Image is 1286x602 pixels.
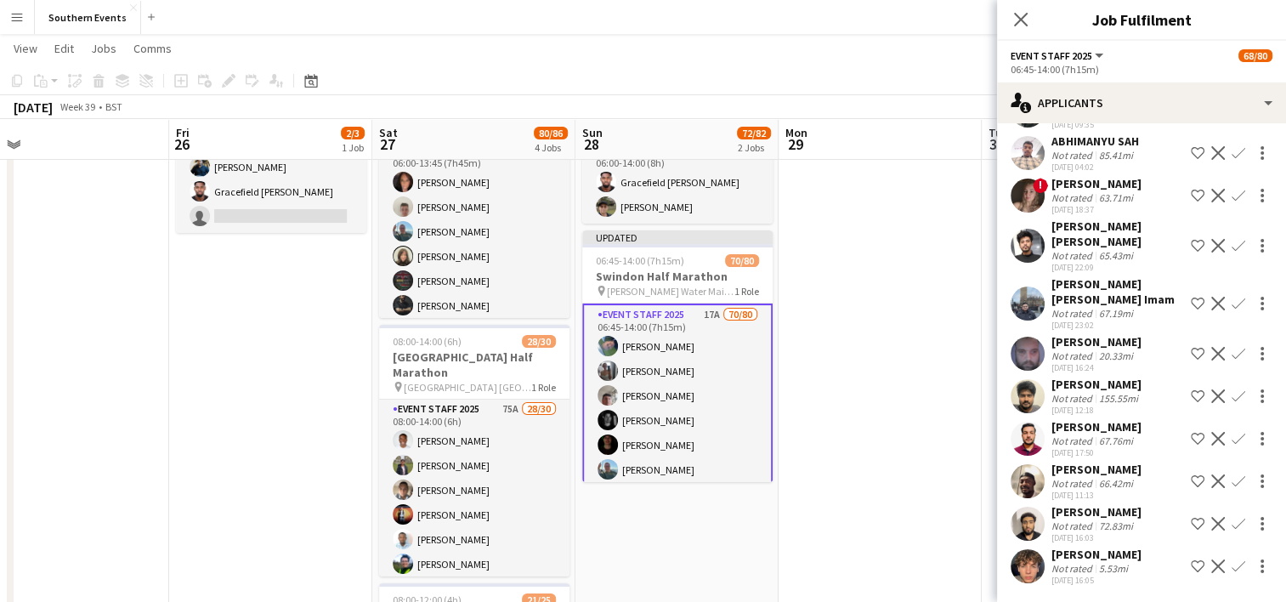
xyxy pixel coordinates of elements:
span: 28/30 [522,335,556,348]
span: Sat [379,125,398,140]
div: 1 Job [342,141,364,154]
span: 30 [986,134,1008,154]
span: 26 [173,134,190,154]
div: [PERSON_NAME] [1051,334,1142,349]
div: Not rated [1051,149,1096,162]
div: [PERSON_NAME] [1051,377,1142,392]
div: [DATE] 22:09 [1051,262,1184,273]
app-card-role: Event Marshal31A2/310:30-16:00 (5h30m)[PERSON_NAME]Gracefield [PERSON_NAME] [176,126,366,233]
div: [DATE] 16:03 [1051,532,1142,543]
span: Sun [582,125,603,140]
div: 155.55mi [1096,392,1142,405]
app-job-card: 08:00-14:00 (6h)28/30[GEOGRAPHIC_DATA] Half Marathon [GEOGRAPHIC_DATA] [GEOGRAPHIC_DATA]1 RoleEve... [379,325,569,576]
div: [DATE] 17:50 [1051,447,1142,458]
div: [PERSON_NAME] [1051,462,1142,477]
span: 1 Role [531,381,556,394]
div: 63.71mi [1096,191,1136,204]
a: Jobs [84,37,123,60]
div: [PERSON_NAME] [PERSON_NAME] Imam [1051,276,1184,307]
span: 29 [783,134,807,154]
div: 4 Jobs [535,141,567,154]
span: 28 [580,134,603,154]
span: [GEOGRAPHIC_DATA] [GEOGRAPHIC_DATA] [404,381,531,394]
div: [PERSON_NAME] [1051,176,1142,191]
div: 06:45-14:00 (7h15m) [1011,63,1272,76]
span: 70/80 [725,254,759,267]
div: Not rated [1051,191,1096,204]
div: [DATE] 16:05 [1051,575,1142,586]
span: [PERSON_NAME] Water Main Car Park [607,285,734,298]
h3: [GEOGRAPHIC_DATA] Half Marathon [379,349,569,380]
a: Comms [127,37,178,60]
span: Edit [54,41,74,56]
div: [DATE] 18:37 [1051,204,1142,215]
span: 27 [377,134,398,154]
button: Southern Events [35,1,141,34]
span: Jobs [91,41,116,56]
div: Applicants [997,82,1286,123]
div: [PERSON_NAME] [PERSON_NAME] [1051,219,1184,249]
span: Mon [785,125,807,140]
div: 65.43mi [1096,249,1136,262]
span: 80/86 [534,127,568,139]
div: 66.42mi [1096,477,1136,490]
app-card-role: Kit Marshal2/206:00-14:00 (8h)Gracefield [PERSON_NAME][PERSON_NAME] [582,141,773,224]
span: 08:00-14:00 (6h) [393,335,462,348]
div: [DATE] [14,99,53,116]
div: [DATE] 12:18 [1051,405,1142,416]
div: 2 Jobs [738,141,770,154]
div: [PERSON_NAME] [1051,504,1142,520]
span: Fri [176,125,190,140]
div: Not rated [1051,520,1096,532]
span: 06:45-14:00 (7h15m) [596,254,684,267]
div: [PERSON_NAME] [1051,547,1142,562]
span: Comms [133,41,172,56]
div: 5.53mi [1096,562,1131,575]
div: [DATE] 09:35 [1051,119,1142,130]
div: Not rated [1051,477,1096,490]
app-job-card: 06:00-13:45 (7h45m)26/26[PERSON_NAME] Triathlon + Run [PERSON_NAME][GEOGRAPHIC_DATA], [GEOGRAPHIC... [379,66,569,318]
span: ! [1033,178,1048,193]
div: 20.33mi [1096,349,1136,362]
div: BST [105,100,122,113]
div: Updated [582,230,773,244]
div: Not rated [1051,349,1096,362]
span: Event Staff 2025 [1011,49,1092,62]
div: Not rated [1051,434,1096,447]
div: 72.83mi [1096,520,1136,532]
h3: Job Fulfilment [997,9,1286,31]
span: Week 39 [56,100,99,113]
h3: Swindon Half Marathon [582,269,773,284]
div: 85.41mi [1096,149,1136,162]
div: Not rated [1051,307,1096,320]
div: [DATE] 04:02 [1051,162,1139,173]
div: [DATE] 23:02 [1051,320,1184,331]
button: Event Staff 2025 [1011,49,1106,62]
a: Edit [48,37,81,60]
span: 1 Role [734,285,759,298]
span: 72/82 [737,127,771,139]
div: Not rated [1051,392,1096,405]
div: [DATE] 16:24 [1051,362,1142,373]
div: Not rated [1051,562,1096,575]
div: Not rated [1051,249,1096,262]
a: View [7,37,44,60]
span: 2/3 [341,127,365,139]
span: View [14,41,37,56]
div: 67.19mi [1096,307,1136,320]
div: [PERSON_NAME] [1051,419,1142,434]
span: Tue [989,125,1008,140]
div: ABHIMANYU SAH [1051,133,1139,149]
div: 67.76mi [1096,434,1136,447]
app-job-card: Updated06:45-14:00 (7h15m)70/80Swindon Half Marathon [PERSON_NAME] Water Main Car Park1 RoleEvent... [582,230,773,482]
div: [DATE] 11:13 [1051,490,1142,501]
span: 68/80 [1238,49,1272,62]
